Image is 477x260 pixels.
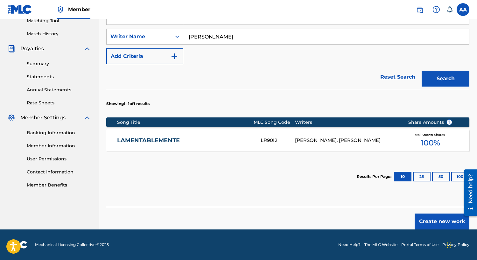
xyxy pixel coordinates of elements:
form: Search Form [106,9,469,90]
a: Member Information [27,143,91,149]
span: Member Settings [20,114,66,122]
a: Reset Search [377,70,418,84]
span: Mechanical Licensing Collective © 2025 [35,242,109,248]
a: Annual Statements [27,87,91,93]
button: Add Criteria [106,48,183,64]
img: expand [83,45,91,53]
img: search [416,6,424,13]
a: Privacy Policy [442,242,469,248]
iframe: Chat Widget [445,229,477,260]
div: Help [430,3,443,16]
span: 100 % [421,137,440,149]
a: Member Benefits [27,182,91,188]
span: Member [68,6,90,13]
div: Arrastrar [447,236,451,255]
div: Writers [295,119,398,126]
a: LAMENTABLEMENTE [117,137,252,144]
a: Match History [27,31,91,37]
div: User Menu [457,3,469,16]
img: Top Rightsholder [57,6,64,13]
button: 100 [451,172,469,181]
a: Rate Sheets [27,100,91,106]
a: Portal Terms of Use [401,242,438,248]
img: 9d2ae6d4665cec9f34b9.svg [171,53,178,60]
a: Need Help? [338,242,361,248]
img: expand [83,114,91,122]
span: Total Known Shares [413,132,447,137]
div: MLC Song Code [254,119,295,126]
a: Matching Tool [27,18,91,24]
a: User Permissions [27,156,91,162]
p: Showing 1 - 1 of 1 results [106,101,150,107]
button: Create new work [415,214,469,229]
button: 25 [413,172,431,181]
img: Royalties [8,45,15,53]
div: [PERSON_NAME], [PERSON_NAME] [295,137,398,144]
span: ? [447,120,452,125]
span: Royalties [20,45,44,53]
img: help [432,6,440,13]
iframe: Resource Center [459,167,477,218]
button: Search [422,71,469,87]
div: LR90I2 [261,137,295,144]
div: Song Title [117,119,254,126]
a: The MLC Website [364,242,397,248]
a: Summary [27,60,91,67]
p: Results Per Page: [357,174,393,179]
img: logo [8,241,27,249]
a: Contact Information [27,169,91,175]
button: 50 [432,172,450,181]
img: Member Settings [8,114,15,122]
img: MLC Logo [8,5,32,14]
div: Writer Name [110,33,168,40]
div: Widget de chat [445,229,477,260]
a: Banking Information [27,130,91,136]
button: 10 [394,172,411,181]
a: Public Search [413,3,426,16]
div: Notifications [446,6,453,13]
a: Statements [27,74,91,80]
span: Share Amounts [408,119,452,126]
